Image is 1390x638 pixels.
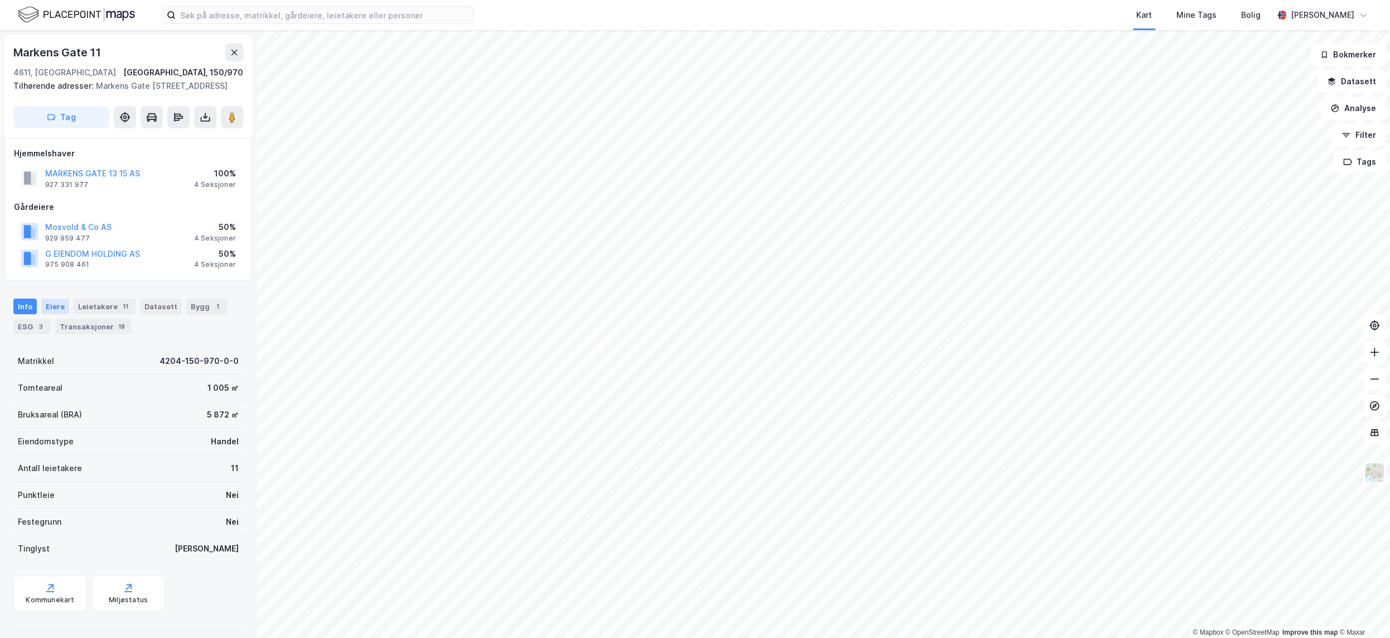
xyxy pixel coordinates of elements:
[41,299,69,314] div: Eiere
[18,488,55,502] div: Punktleie
[212,301,223,312] div: 1
[207,408,239,421] div: 5 872 ㎡
[45,234,90,243] div: 929 959 477
[18,408,82,421] div: Bruksareal (BRA)
[175,542,239,555] div: [PERSON_NAME]
[226,515,239,529] div: Nei
[18,542,50,555] div: Tinglyst
[231,462,239,475] div: 11
[1136,8,1152,22] div: Kart
[123,66,243,79] div: [GEOGRAPHIC_DATA], 150/970
[1282,629,1338,636] a: Improve this map
[13,319,51,334] div: ESG
[226,488,239,502] div: Nei
[1334,151,1386,173] button: Tags
[1225,629,1280,636] a: OpenStreetMap
[26,596,74,605] div: Kommunekart
[194,220,236,234] div: 50%
[13,81,96,90] span: Tilhørende adresser:
[1176,8,1217,22] div: Mine Tags
[194,234,236,243] div: 4 Seksjoner
[194,167,236,180] div: 100%
[14,147,243,160] div: Hjemmelshaver
[1193,629,1223,636] a: Mapbox
[176,7,474,23] input: Søk på adresse, matrikkel, gårdeiere, leietakere eller personer
[1317,70,1386,93] button: Datasett
[18,462,82,475] div: Antall leietakere
[18,354,54,368] div: Matrikkel
[1310,44,1386,66] button: Bokmerker
[13,106,109,128] button: Tag
[194,247,236,261] div: 50%
[1334,584,1390,638] div: Kontrollprogram for chat
[1364,462,1385,483] img: Z
[45,180,88,189] div: 927 331 977
[1291,8,1354,22] div: [PERSON_NAME]
[18,381,62,395] div: Tomteareal
[207,381,239,395] div: 1 005 ㎡
[120,301,131,312] div: 11
[13,44,103,61] div: Markens Gate 11
[14,200,243,214] div: Gårdeiere
[13,79,234,93] div: Markens Gate [STREET_ADDRESS]
[55,319,132,334] div: Transaksjoner
[35,321,46,332] div: 3
[194,260,236,269] div: 4 Seksjoner
[18,435,74,448] div: Eiendomstype
[13,299,37,314] div: Info
[160,354,239,368] div: 4204-150-970-0-0
[211,435,239,448] div: Handel
[194,180,236,189] div: 4 Seksjoner
[18,5,135,25] img: logo.f888ab2527a4732fd821a326f86c7f29.svg
[18,515,61,529] div: Festegrunn
[1332,124,1386,146] button: Filter
[13,66,116,79] div: 4611, [GEOGRAPHIC_DATA]
[45,260,89,269] div: 975 908 461
[109,596,148,605] div: Miljøstatus
[186,299,228,314] div: Bygg
[1334,584,1390,638] iframe: Chat Widget
[74,299,136,314] div: Leietakere
[140,299,182,314] div: Datasett
[116,321,127,332] div: 18
[1321,97,1386,119] button: Analyse
[1241,8,1261,22] div: Bolig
